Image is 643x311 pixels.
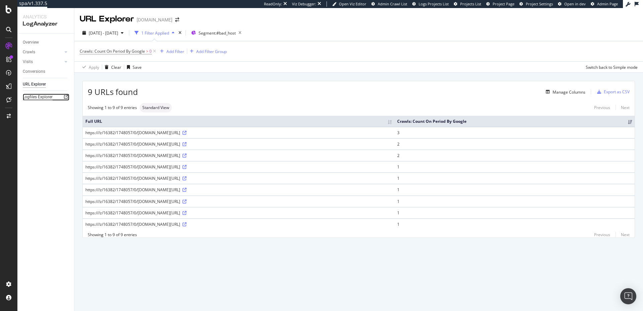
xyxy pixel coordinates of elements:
div: https:///z/16382/1748057/0/[DOMAIN_NAME][URL] [85,153,392,158]
a: Logfiles Explorer [23,94,69,101]
a: Logs Projects List [412,1,449,7]
div: Showing 1 to 9 of 9 entries [88,105,137,110]
a: Admin Crawl List [371,1,407,7]
div: https:///z/16382/1748057/0/[DOMAIN_NAME][URL] [85,199,392,204]
div: [DOMAIN_NAME] [137,16,172,23]
a: URL Explorer [23,81,69,88]
div: Apply [89,64,99,70]
span: Open Viz Editor [339,1,366,6]
button: Clear [102,62,121,72]
th: Full URL: activate to sort column ascending [83,116,395,127]
span: > [146,48,148,54]
span: [DATE] - [DATE] [89,30,118,36]
div: Save [133,64,142,70]
a: Project Settings [519,1,553,7]
div: Visits [23,58,33,65]
span: Logs Projects List [419,1,449,6]
div: Overview [23,39,39,46]
span: Segment: #bad_host [199,30,236,36]
td: 1 [395,172,635,184]
div: Add Filter [166,49,184,54]
div: https:///z/16382/1748057/0/[DOMAIN_NAME][URL] [85,210,392,216]
button: 1 Filter Applied [132,28,177,38]
div: Clear [111,64,121,70]
div: Logfiles Explorer [23,94,53,101]
a: Project Page [486,1,514,7]
span: Admin Page [597,1,618,6]
button: Add Filter Group [187,47,227,55]
button: Manage Columns [543,88,585,96]
a: Visits [23,58,63,65]
div: Viz Debugger: [292,1,316,7]
a: Overview [23,39,69,46]
div: Analytics [23,13,69,20]
td: 1 [395,207,635,218]
div: Manage Columns [553,89,585,95]
span: Crawls: Count On Period By Google [80,48,145,54]
div: https:///z/16382/1748057/0/[DOMAIN_NAME][URL] [85,175,392,181]
div: https:///z/16382/1748057/0/[DOMAIN_NAME][URL] [85,141,392,147]
td: 1 [395,196,635,207]
button: Apply [80,62,99,72]
span: Standard View [142,106,169,110]
a: Open Viz Editor [332,1,366,7]
div: Add Filter Group [196,49,227,54]
div: https:///z/16382/1748057/0/[DOMAIN_NAME][URL] [85,130,392,136]
div: ReadOnly: [264,1,282,7]
a: Projects List [454,1,481,7]
span: Project Page [493,1,514,6]
div: times [177,30,183,36]
div: LogAnalyzer [23,20,69,28]
button: Export as CSV [594,87,630,97]
span: Open in dev [564,1,586,6]
button: Switch back to Simple mode [583,62,638,72]
div: Conversions [23,68,45,75]
td: 1 [395,161,635,172]
button: Save [124,62,142,72]
td: 1 [395,218,635,230]
div: URL Explorer [23,81,46,88]
span: Project Settings [526,1,553,6]
div: URL Explorer [80,13,134,25]
div: Switch back to Simple mode [586,64,638,70]
th: Crawls: Count On Period By Google: activate to sort column ascending [395,116,635,127]
td: 2 [395,150,635,161]
div: Export as CSV [604,89,630,95]
div: Showing 1 to 9 of 9 entries [88,232,137,238]
div: neutral label [140,103,172,112]
span: 0 [149,47,152,56]
span: 9 URLs found [88,86,138,98]
button: Segment:#bad_host [189,28,244,38]
td: 1 [395,184,635,195]
td: 2 [395,138,635,150]
div: Crawls [23,49,35,56]
a: Crawls [23,49,63,56]
div: 1 Filter Applied [141,30,169,36]
a: Open in dev [558,1,586,7]
div: Open Intercom Messenger [620,288,636,304]
div: https:///z/16382/1748057/0/[DOMAIN_NAME][URL] [85,164,392,170]
button: Add Filter [157,47,184,55]
span: Admin Crawl List [378,1,407,6]
div: https:///z/16382/1748057/0/[DOMAIN_NAME][URL] [85,187,392,193]
a: Admin Page [591,1,618,7]
div: https:///z/16382/1748057/0/[DOMAIN_NAME][URL] [85,221,392,227]
span: Projects List [460,1,481,6]
td: 3 [395,127,635,138]
a: Conversions [23,68,69,75]
div: arrow-right-arrow-left [175,17,179,22]
button: [DATE] - [DATE] [80,28,126,38]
